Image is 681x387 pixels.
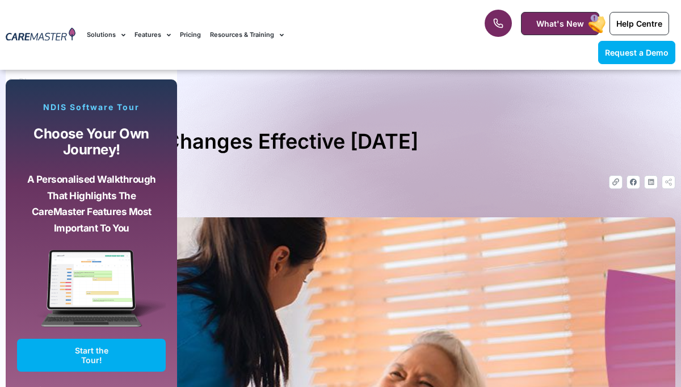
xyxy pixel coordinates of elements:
[6,125,675,158] h1: SCHADS Award Changes Effective [DATE]
[521,12,599,35] a: What's New
[6,75,675,89] a: Blog
[17,250,166,339] img: CareMaster Software Mockup on Screen
[26,171,157,236] p: A personalised walkthrough that highlights the CareMaster features most important to you
[605,48,669,57] span: Request a Demo
[609,12,669,35] a: Help Centre
[598,41,675,64] a: Request a Demo
[536,19,584,28] span: What's New
[134,16,171,54] a: Features
[87,16,434,54] nav: Menu
[69,346,113,365] span: Start the Tour!
[6,27,75,43] img: CareMaster Logo
[210,16,284,54] a: Resources & Training
[26,126,157,158] p: Choose your own journey!
[616,19,662,28] span: Help Centre
[87,16,125,54] a: Solutions
[17,102,166,112] p: NDIS Software Tour
[180,16,201,54] a: Pricing
[17,339,166,372] a: Start the Tour!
